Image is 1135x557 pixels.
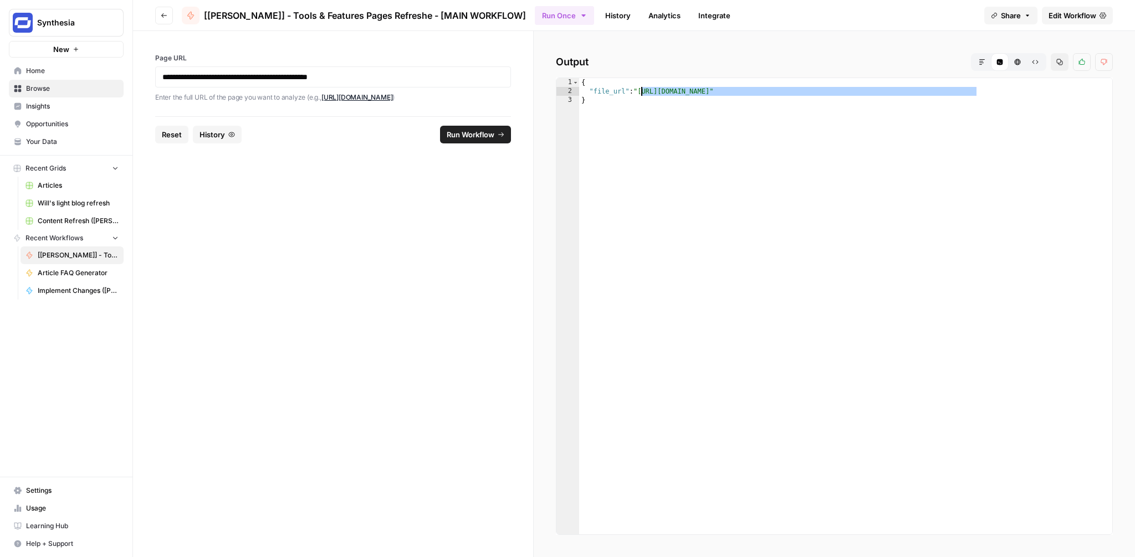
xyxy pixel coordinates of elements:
[204,9,526,22] span: [[PERSON_NAME]] - Tools & Features Pages Refreshe - [MAIN WORKFLOW]
[9,97,124,115] a: Insights
[26,486,119,496] span: Settings
[26,539,119,549] span: Help + Support
[9,115,124,133] a: Opportunities
[21,212,124,230] a: Content Refresh ([PERSON_NAME])
[38,180,119,190] span: Articles
[38,286,119,296] span: Implement Changes ([PERSON_NAME]'s edit)
[25,163,66,173] span: Recent Grids
[21,264,124,282] a: Article FAQ Generator
[37,17,104,28] span: Synthesia
[9,80,124,97] a: Browse
[26,101,119,111] span: Insights
[9,499,124,517] a: Usage
[21,282,124,300] a: Implement Changes ([PERSON_NAME]'s edit)
[9,535,124,553] button: Help + Support
[9,160,124,177] button: Recent Grids
[535,6,594,25] button: Run Once
[1042,7,1113,24] a: Edit Workflow
[155,92,511,103] p: Enter the full URL of the page you want to analyze (e.g., )
[38,216,119,226] span: Content Refresh ([PERSON_NAME])
[9,62,124,80] a: Home
[447,129,494,140] span: Run Workflow
[1001,10,1021,21] span: Share
[21,246,124,264] a: [[PERSON_NAME]] - Tools & Features Pages Refreshe - [MAIN WORKFLOW]
[38,268,119,278] span: Article FAQ Generator
[556,53,1113,71] h2: Output
[26,119,119,129] span: Opportunities
[155,126,188,143] button: Reset
[1049,10,1096,21] span: Edit Workflow
[26,137,119,147] span: Your Data
[21,194,124,212] a: Will's light blog refresh
[984,7,1037,24] button: Share
[193,126,242,143] button: History
[26,84,119,94] span: Browse
[692,7,737,24] a: Integrate
[9,517,124,535] a: Learning Hub
[162,129,182,140] span: Reset
[26,521,119,531] span: Learning Hub
[9,133,124,151] a: Your Data
[53,44,69,55] span: New
[9,482,124,499] a: Settings
[321,93,393,101] a: [URL][DOMAIN_NAME]
[38,198,119,208] span: Will's light blog refresh
[556,78,579,87] div: 1
[572,78,579,87] span: Toggle code folding, rows 1 through 3
[155,53,511,63] label: Page URL
[182,7,526,24] a: [[PERSON_NAME]] - Tools & Features Pages Refreshe - [MAIN WORKFLOW]
[556,96,579,105] div: 3
[599,7,637,24] a: History
[9,41,124,58] button: New
[9,230,124,246] button: Recent Workflows
[9,9,124,37] button: Workspace: Synthesia
[440,126,511,143] button: Run Workflow
[642,7,687,24] a: Analytics
[21,177,124,194] a: Articles
[200,129,225,140] span: History
[38,250,119,260] span: [[PERSON_NAME]] - Tools & Features Pages Refreshe - [MAIN WORKFLOW]
[26,66,119,76] span: Home
[13,13,33,33] img: Synthesia Logo
[26,503,119,513] span: Usage
[25,233,83,243] span: Recent Workflows
[556,87,579,96] div: 2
